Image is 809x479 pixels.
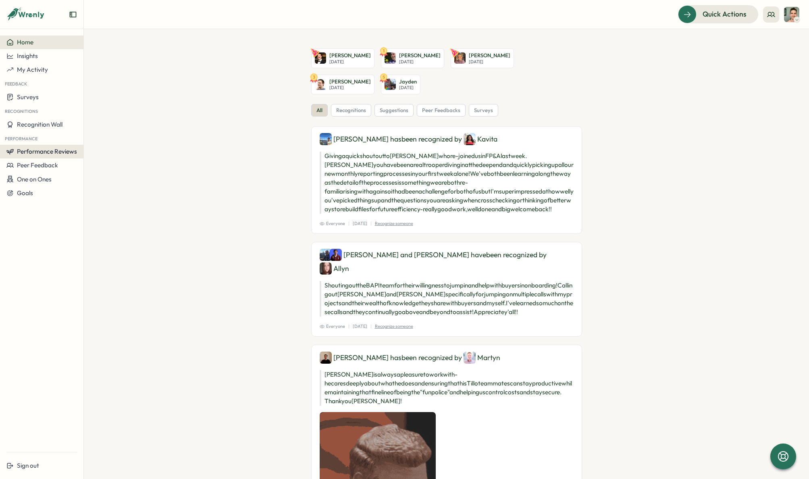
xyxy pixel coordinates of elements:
span: Surveys [17,93,39,101]
div: Martyn [464,352,500,364]
span: suggestions [380,107,408,114]
span: surveys [474,107,493,114]
div: [PERSON_NAME] and [PERSON_NAME] have been recognized by [320,249,574,275]
span: Everyone [320,220,345,227]
span: Performance Reviews [17,148,77,155]
p: [PERSON_NAME] is always a pleasure to work with - he cares deeply about what he does and ensuring... [320,370,574,406]
p: [PERSON_NAME] [399,52,441,59]
img: Henry Dennis [330,249,342,261]
p: [DATE] [469,59,510,65]
text: 1 [383,48,384,54]
span: Quick Actions [703,9,747,19]
p: [DATE] [329,85,371,90]
span: Recognition Wall [17,121,62,128]
div: [PERSON_NAME] has been recognized by [320,352,574,364]
img: Jayden [385,79,396,90]
img: Alex Marshall [320,249,332,261]
img: Carlton Huber [315,52,326,64]
img: Martyn Fagg [464,352,476,364]
text: 3 [312,74,315,79]
p: Shouting out the BAPI team for their willingness to jump in and help with buyers in onboarding! C... [320,281,574,317]
img: Laurie Dunn [320,352,332,364]
p: [PERSON_NAME] [329,78,371,85]
p: | [348,220,349,227]
p: | [348,323,349,330]
p: [DATE] [353,323,367,330]
p: [DATE] [353,220,367,227]
p: [DATE] [329,59,371,65]
div: [PERSON_NAME] has been recognized by [320,133,574,145]
span: Everyone [320,323,345,330]
p: [PERSON_NAME] [329,52,371,59]
img: Allyn Neal [320,262,332,275]
span: My Activity [17,66,48,73]
span: recognitions [336,107,366,114]
img: Anthony Iles [385,52,396,64]
span: Peer Feedback [17,161,58,169]
img: Tobit Michael [784,7,799,22]
text: 5 [382,74,385,79]
a: 5JaydenJayden[DATE] [381,75,420,94]
a: 1Anthony Iles[PERSON_NAME][DATE] [381,48,444,68]
span: One on Ones [17,175,52,183]
button: Quick Actions [678,5,758,23]
p: [PERSON_NAME] [469,52,510,59]
p: Jayden [399,78,417,85]
p: Recognize someone [375,220,413,227]
span: Goals [17,189,33,197]
a: Carlton Huber[PERSON_NAME][DATE] [311,48,374,68]
img: Kavita Thomas [464,133,476,145]
img: Chris Hogben [315,79,326,90]
div: Allyn [320,262,349,275]
p: | [370,323,372,330]
p: Giving a quick shout out to [PERSON_NAME] who re-joined us in FP&A last week. [PERSON_NAME] you h... [320,152,574,214]
a: 3Chris Hogben[PERSON_NAME][DATE] [311,75,374,94]
span: Home [17,38,33,46]
button: Expand sidebar [69,10,77,19]
span: Insights [17,52,38,60]
p: [DATE] [399,59,441,65]
p: | [370,220,372,227]
span: all [316,107,322,114]
img: Chan-Lee Bond [320,133,332,145]
p: Recognize someone [375,323,413,330]
span: Sign out [17,462,39,469]
img: Molly Hayward [454,52,466,64]
span: peer feedbacks [422,107,460,114]
a: Molly Hayward[PERSON_NAME][DATE] [451,48,514,68]
p: [DATE] [399,85,417,90]
div: Kavita [464,133,497,145]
